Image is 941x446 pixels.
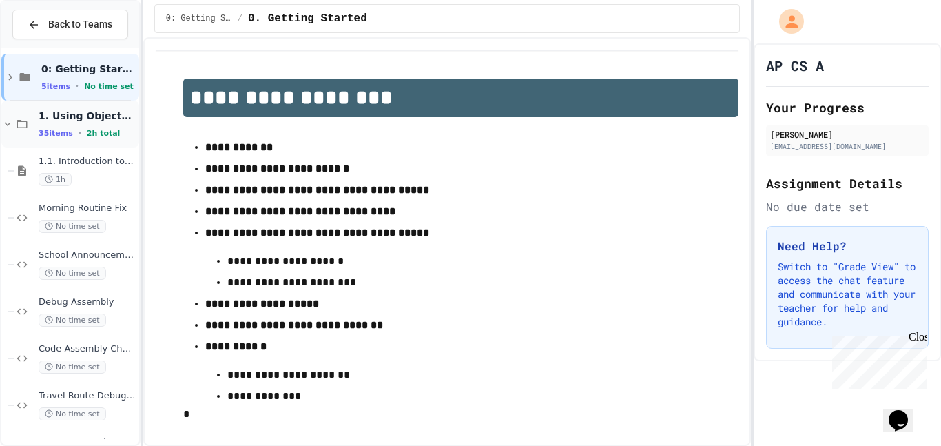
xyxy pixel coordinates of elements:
[778,260,917,329] p: Switch to "Grade View" to access the chat feature and communicate with your teacher for help and ...
[39,203,136,214] span: Morning Routine Fix
[41,63,136,75] span: 0: Getting Started
[48,17,112,32] span: Back to Teams
[6,6,95,88] div: Chat with us now!Close
[827,331,927,389] iframe: chat widget
[39,407,106,420] span: No time set
[765,6,807,37] div: My Account
[248,10,367,27] span: 0. Getting Started
[770,128,924,141] div: [PERSON_NAME]
[39,110,136,122] span: 1. Using Objects and Methods
[76,81,79,92] span: •
[238,13,242,24] span: /
[84,82,134,91] span: No time set
[166,13,232,24] span: 0: Getting Started
[41,82,70,91] span: 5 items
[766,56,824,75] h1: AP CS A
[39,267,106,280] span: No time set
[39,343,136,355] span: Code Assembly Challenge
[766,98,929,117] h2: Your Progress
[778,238,917,254] h3: Need Help?
[883,391,927,432] iframe: chat widget
[39,390,136,402] span: Travel Route Debugger
[39,129,73,138] span: 35 items
[39,296,136,308] span: Debug Assembly
[39,220,106,233] span: No time set
[39,314,106,327] span: No time set
[766,174,929,193] h2: Assignment Details
[39,156,136,168] span: 1.1. Introduction to Algorithms, Programming, and Compilers
[770,141,924,152] div: [EMAIL_ADDRESS][DOMAIN_NAME]
[12,10,128,39] button: Back to Teams
[39,361,106,374] span: No time set
[79,128,81,139] span: •
[766,199,929,215] div: No due date set
[39,173,72,186] span: 1h
[39,250,136,261] span: School Announcements
[87,129,121,138] span: 2h total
